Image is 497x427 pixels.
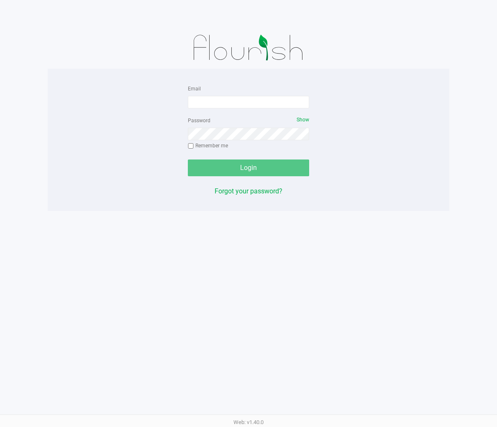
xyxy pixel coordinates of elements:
[233,419,264,425] span: Web: v1.40.0
[188,143,194,149] input: Remember me
[297,117,309,123] span: Show
[188,85,201,93] label: Email
[188,117,210,124] label: Password
[188,142,228,149] label: Remember me
[215,186,282,196] button: Forgot your password?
